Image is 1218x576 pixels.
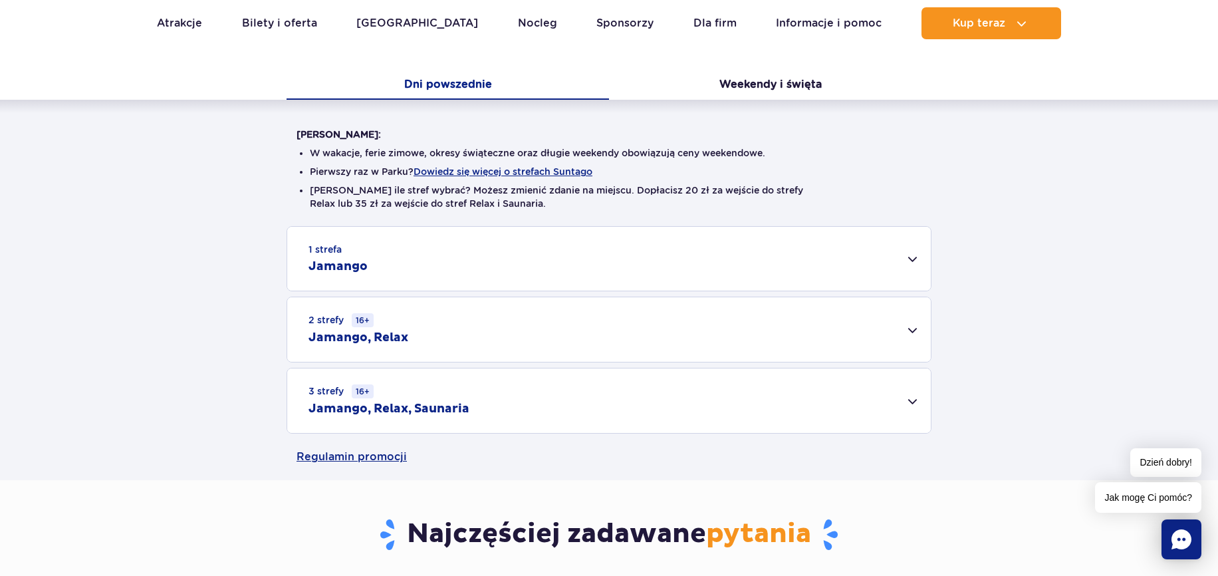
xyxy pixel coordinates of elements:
[596,7,654,39] a: Sponsorzy
[310,146,908,160] li: W wakacje, ferie zimowe, okresy świąteczne oraz długie weekendy obowiązują ceny weekendowe.
[310,165,908,178] li: Pierwszy raz w Parku?
[157,7,202,39] a: Atrakcje
[308,401,469,417] h2: Jamango, Relax, Saunaria
[921,7,1061,39] button: Kup teraz
[693,7,737,39] a: Dla firm
[308,313,374,327] small: 2 strefy
[356,7,478,39] a: [GEOGRAPHIC_DATA]
[297,129,381,140] strong: [PERSON_NAME]:
[242,7,317,39] a: Bilety i oferta
[297,517,921,552] h3: Najczęściej zadawane
[352,313,374,327] small: 16+
[1095,482,1201,513] span: Jak mogę Ci pomóc?
[308,243,342,256] small: 1 strefa
[310,184,908,210] li: [PERSON_NAME] ile stref wybrać? Możesz zmienić zdanie na miejscu. Dopłacisz 20 zł za wejście do s...
[706,517,811,551] span: pytania
[953,17,1005,29] span: Kup teraz
[776,7,882,39] a: Informacje i pomoc
[287,72,609,100] button: Dni powszednie
[414,166,592,177] button: Dowiedz się więcej o strefach Suntago
[308,384,374,398] small: 3 strefy
[609,72,931,100] button: Weekendy i święta
[297,434,921,480] a: Regulamin promocji
[352,384,374,398] small: 16+
[1130,448,1201,477] span: Dzień dobry!
[308,259,368,275] h2: Jamango
[1161,519,1201,559] div: Chat
[518,7,557,39] a: Nocleg
[308,330,408,346] h2: Jamango, Relax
